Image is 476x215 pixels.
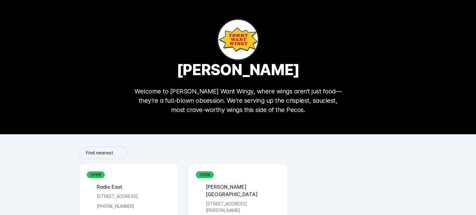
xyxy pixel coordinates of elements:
div: OPEN [196,171,214,178]
span: Find nearest [86,151,113,155]
div: [STREET_ADDRESS] [94,193,138,200]
div: Radio East [94,183,122,191]
div: [PERSON_NAME][GEOGRAPHIC_DATA] [203,183,280,198]
div: OPEN [87,171,105,178]
div: [STREET_ADDRESS][PERSON_NAME] [203,200,280,213]
div: [PHONE_NUMBER] [94,203,134,210]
